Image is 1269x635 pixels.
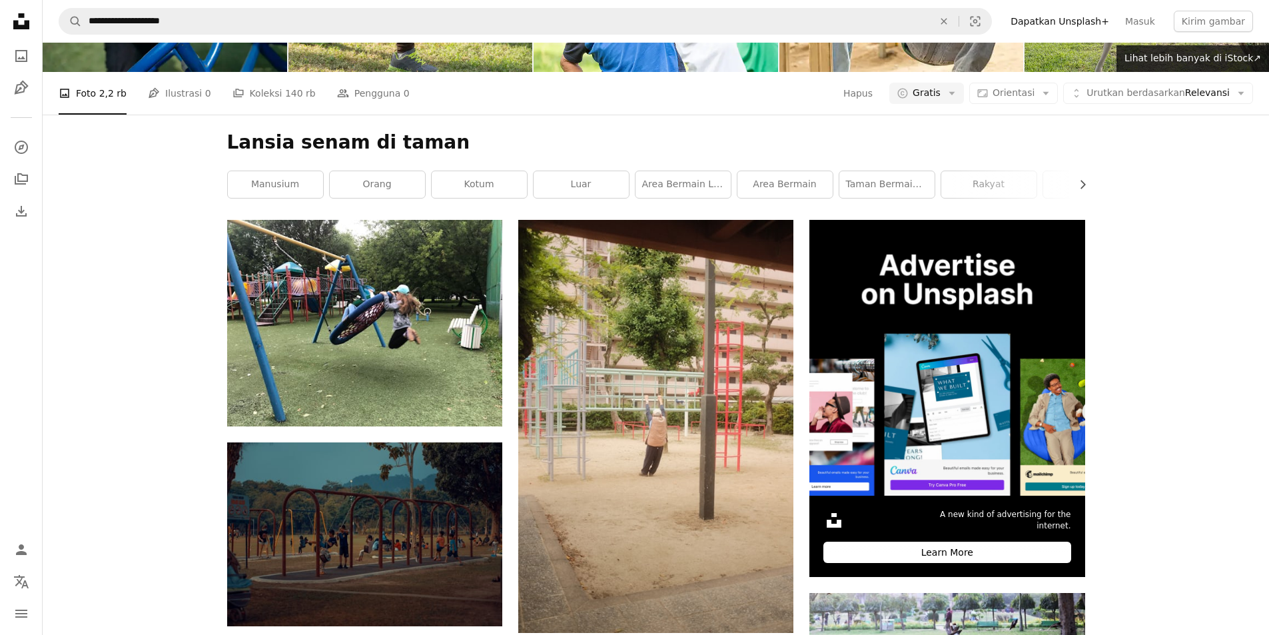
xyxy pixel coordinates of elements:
[330,171,425,198] a: orang
[534,171,629,198] a: Luar
[1086,87,1185,98] span: Urutkan berdasarkan
[227,131,1085,155] h1: Lansia senam di taman
[1070,171,1085,198] button: gulir daftar ke kanan
[1043,171,1138,198] a: anak
[1117,11,1163,32] a: Masuk
[919,509,1070,532] span: A new kind of advertising for the internet.
[889,83,964,104] button: Gratis
[1174,11,1253,32] button: Kirim gambar
[959,9,991,34] button: Pencarian visual
[8,166,35,193] a: Koleksi
[432,171,527,198] a: kotum
[839,171,935,198] a: Taman bermain anak
[8,134,35,161] a: Jelajahi
[809,220,1084,577] a: A new kind of advertising for the internet.Learn More
[1116,45,1269,72] a: Lihat lebih banyak di iStock↗
[148,72,211,115] a: Ilustrasi 0
[8,8,35,37] a: Beranda — Unsplash
[8,568,35,595] button: Bahasa
[337,72,410,115] a: Pengguna 0
[518,220,793,633] img: Seorang wanita berdiri di taman di sebelah taman bermain
[1063,83,1253,104] button: Urutkan berdasarkanRelevansi
[59,9,82,34] button: Pencarian di Unsplash
[8,198,35,225] a: Riwayat Pengunduhan
[737,171,833,198] a: area bermain
[8,75,35,101] a: Ilustrasi
[1003,11,1117,32] a: Dapatkan Unsplash+
[227,442,502,626] img: sekelompok orang di taman bermain
[635,171,731,198] a: area bermain luar ruangan
[8,600,35,627] button: Menu
[929,9,959,34] button: Hapus
[227,220,502,426] img: Seorang gadis bermain di taman bermain
[228,171,323,198] a: manusium
[404,86,410,101] span: 0
[1086,87,1230,100] span: Relevansi
[823,542,1070,563] div: Learn More
[913,87,941,100] span: Gratis
[8,536,35,563] a: Masuk/Daftar
[59,8,992,35] form: Temuka visual di seluruh situs
[969,83,1058,104] button: Orientasi
[993,87,1035,98] span: Orientasi
[227,528,502,540] a: sekelompok orang di taman bermain
[285,86,316,101] span: 140 rb
[8,43,35,69] a: Foto
[232,72,316,115] a: Koleksi 140 rb
[205,86,211,101] span: 0
[227,317,502,329] a: Seorang gadis bermain di taman bermain
[941,171,1037,198] a: rakyat
[823,510,845,531] img: file-1631306537910-2580a29a3cfcimage
[843,83,873,104] button: Hapus
[809,220,1084,495] img: file-1635990755334-4bfd90f37242image
[518,420,793,432] a: Seorang wanita berdiri di taman di sebelah taman bermain
[1124,53,1261,63] span: Lihat lebih banyak di iStock ↗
